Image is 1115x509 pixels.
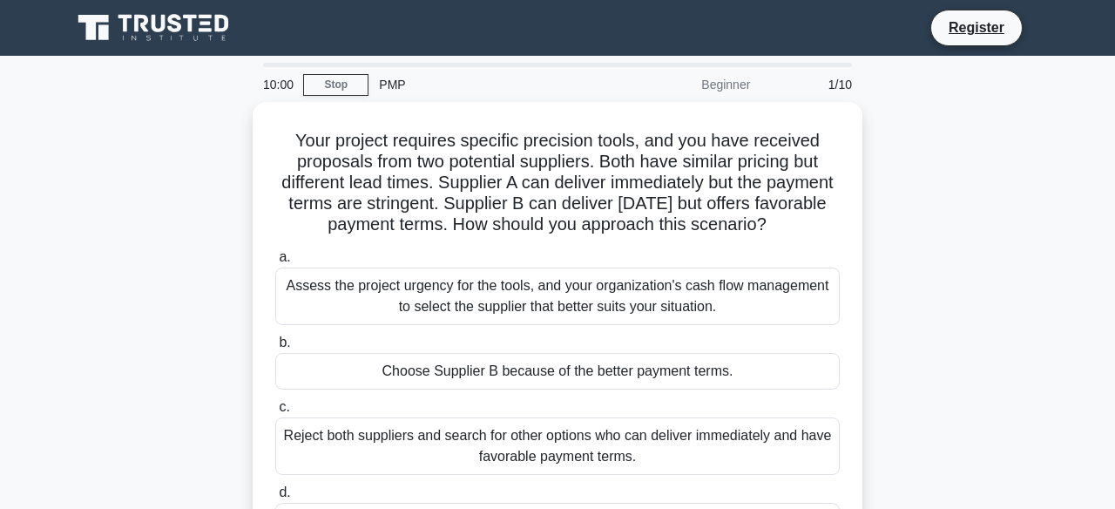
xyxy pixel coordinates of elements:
h5: Your project requires specific precision tools, and you have received proposals from two potentia... [274,130,841,236]
div: PMP [368,67,608,102]
div: Assess the project urgency for the tools, and your organization's cash flow management to select ... [275,268,840,325]
span: a. [279,249,290,264]
a: Register [938,17,1015,38]
a: Stop [303,74,368,96]
div: Reject both suppliers and search for other options who can deliver immediately and have favorable... [275,417,840,475]
div: Beginner [608,67,760,102]
div: 10:00 [253,67,303,102]
span: b. [279,335,290,350]
div: 1/10 [760,67,862,102]
span: c. [279,399,289,414]
div: Choose Supplier B because of the better payment terms. [275,353,840,390]
span: d. [279,485,290,499]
